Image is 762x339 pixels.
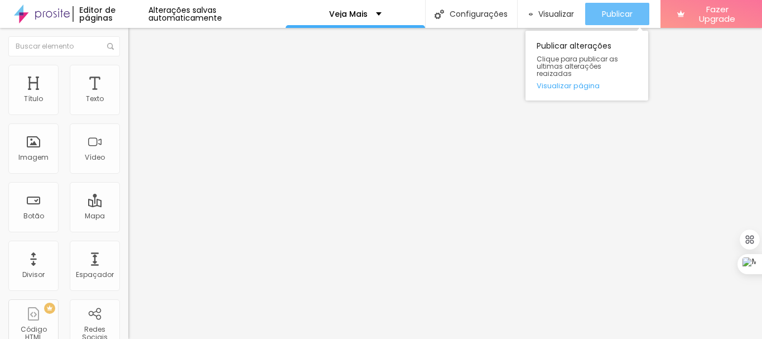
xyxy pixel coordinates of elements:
input: Buscar elemento [8,36,120,56]
div: Mapa [85,212,105,220]
p: Veja Mais [329,10,368,18]
div: Alterações salvas automaticamente [148,6,286,22]
div: Espaçador [76,271,114,279]
img: Icone [107,43,114,50]
button: Visualizar [518,3,586,25]
div: Botão [23,212,44,220]
span: Publicar [602,9,633,18]
span: Fazer Upgrade [689,4,745,24]
img: Icone [435,9,444,19]
div: Divisor [22,271,45,279]
span: Visualizar [538,9,574,18]
div: Editor de páginas [73,6,148,22]
div: Título [24,95,43,103]
button: Publicar [585,3,649,25]
div: Publicar alterações [525,31,648,101]
span: Clique para publicar as ultimas alterações reaizadas [537,55,637,78]
div: Imagem [18,154,49,161]
a: Visualizar página [537,82,637,89]
img: view-1.svg [529,9,533,19]
iframe: Editor [128,28,762,339]
div: Texto [86,95,104,103]
div: Vídeo [85,154,105,161]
